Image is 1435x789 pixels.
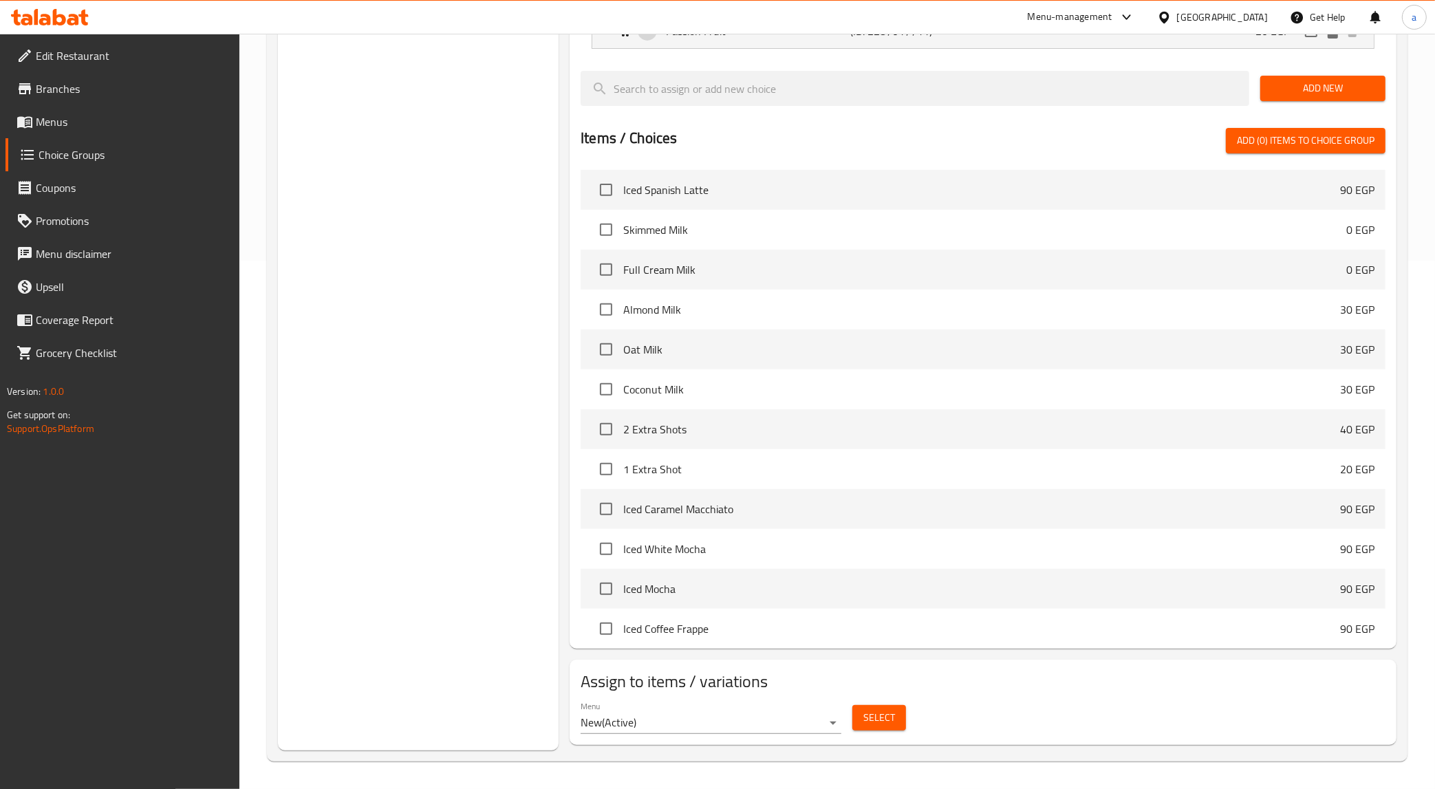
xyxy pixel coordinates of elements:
[6,204,239,237] a: Promotions
[43,382,64,400] span: 1.0.0
[592,455,621,484] span: Select choice
[36,279,228,295] span: Upsell
[36,80,228,97] span: Branches
[623,620,1340,637] span: Iced Coffee Frappe
[36,246,228,262] span: Menu disclaimer
[592,255,621,284] span: Select choice
[592,335,621,364] span: Select choice
[863,709,895,726] span: Select
[1340,461,1374,477] p: 20 EGP
[1346,261,1374,278] p: 0 EGP
[6,303,239,336] a: Coverage Report
[1346,221,1374,238] p: 0 EGP
[1340,501,1374,517] p: 90 EGP
[1340,541,1374,557] p: 90 EGP
[6,270,239,303] a: Upsell
[1412,10,1416,25] span: a
[6,336,239,369] a: Grocery Checklist
[1028,9,1112,25] div: Menu-management
[581,671,1385,693] h2: Assign to items / variations
[623,381,1340,398] span: Coconut Milk
[623,461,1340,477] span: 1 Extra Shot
[623,221,1346,238] span: Skimmed Milk
[6,138,239,171] a: Choice Groups
[623,182,1340,198] span: Iced Spanish Latte
[1340,182,1374,198] p: 90 EGP
[7,382,41,400] span: Version:
[592,614,621,643] span: Select choice
[623,501,1340,517] span: Iced Caramel Macchiato
[6,237,239,270] a: Menu disclaimer
[1340,421,1374,437] p: 40 EGP
[623,261,1346,278] span: Full Cream Milk
[623,301,1340,318] span: Almond Milk
[7,420,94,437] a: Support.OpsPlatform
[7,406,70,424] span: Get support on:
[36,345,228,361] span: Grocery Checklist
[6,171,239,204] a: Coupons
[581,71,1249,106] input: search
[1340,581,1374,597] p: 90 EGP
[592,295,621,324] span: Select choice
[1340,301,1374,318] p: 30 EGP
[592,215,621,244] span: Select choice
[6,39,239,72] a: Edit Restaurant
[592,415,621,444] span: Select choice
[1340,341,1374,358] p: 30 EGP
[1260,76,1385,101] button: Add New
[1177,10,1268,25] div: [GEOGRAPHIC_DATA]
[623,581,1340,597] span: Iced Mocha
[1340,620,1374,637] p: 90 EGP
[1340,381,1374,398] p: 30 EGP
[36,114,228,130] span: Menus
[581,128,677,149] h2: Items / Choices
[6,105,239,138] a: Menus
[852,705,906,731] button: Select
[592,175,621,204] span: Select choice
[1237,132,1374,149] span: Add (0) items to choice group
[581,702,601,711] label: Menu
[592,534,621,563] span: Select choice
[36,213,228,229] span: Promotions
[36,180,228,196] span: Coupons
[1271,80,1374,97] span: Add New
[36,47,228,64] span: Edit Restaurant
[6,72,239,105] a: Branches
[36,312,228,328] span: Coverage Report
[1226,128,1385,153] button: Add (0) items to choice group
[39,147,228,163] span: Choice Groups
[850,23,973,39] p: (ID: 2287017711)
[623,421,1340,437] span: 2 Extra Shots
[1255,23,1301,39] p: 20 EGP
[666,23,850,39] p: Passion Fruit
[592,574,621,603] span: Select choice
[581,712,841,734] div: New(Active)
[623,541,1340,557] span: Iced White Mocha
[592,495,621,523] span: Select choice
[623,341,1340,358] span: Oat Milk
